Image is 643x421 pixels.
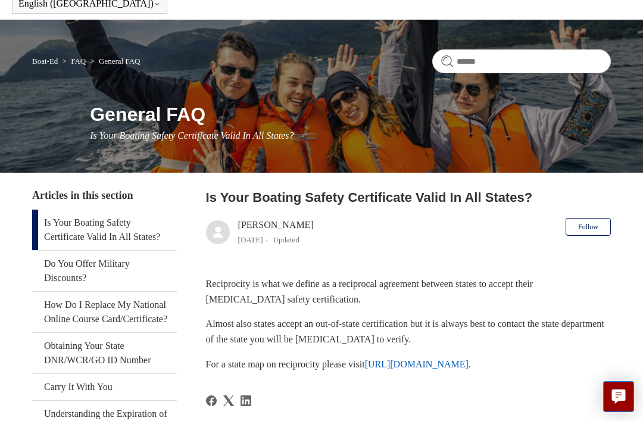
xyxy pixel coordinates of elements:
button: Follow Article [566,218,611,236]
a: Boat-Ed [32,57,58,66]
a: Is Your Boating Safety Certificate Valid In All States? [32,210,177,250]
li: FAQ [60,57,88,66]
a: X Corp [223,395,234,406]
li: Updated [273,235,299,244]
h2: Is Your Boating Safety Certificate Valid In All States? [206,188,611,207]
a: How Do I Replace My National Online Course Card/Certificate? [32,292,177,332]
input: Search [432,49,611,73]
h1: General FAQ [90,100,611,129]
a: Obtaining Your State DNR/WCR/GO ID Number [32,333,177,373]
svg: Share this page on LinkedIn [241,395,251,406]
li: Boat-Ed [32,57,60,66]
button: Live chat [603,381,634,412]
p: Almost also states accept an out-of-state certification but it is always best to contact the stat... [206,316,611,347]
a: Do You Offer Military Discounts? [32,251,177,291]
svg: Share this page on Facebook [206,395,217,406]
a: General FAQ [99,57,140,66]
a: [URL][DOMAIN_NAME]. [365,359,471,369]
span: Is Your Boating Safety Certificate Valid In All States? [90,130,294,141]
span: Articles in this section [32,189,133,201]
a: LinkedIn [241,395,251,406]
p: For a state map on reciprocity please visit [206,357,611,372]
time: 03/01/2024, 16:48 [238,235,263,244]
svg: Share this page on X Corp [223,395,234,406]
a: Carry It With You [32,374,177,400]
div: [PERSON_NAME] [238,218,314,247]
a: FAQ [71,57,86,66]
p: Reciprocity is what we define as a reciprocal agreement between states to accept their [MEDICAL_D... [206,276,611,307]
li: General FAQ [88,57,140,66]
a: Facebook [206,395,217,406]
